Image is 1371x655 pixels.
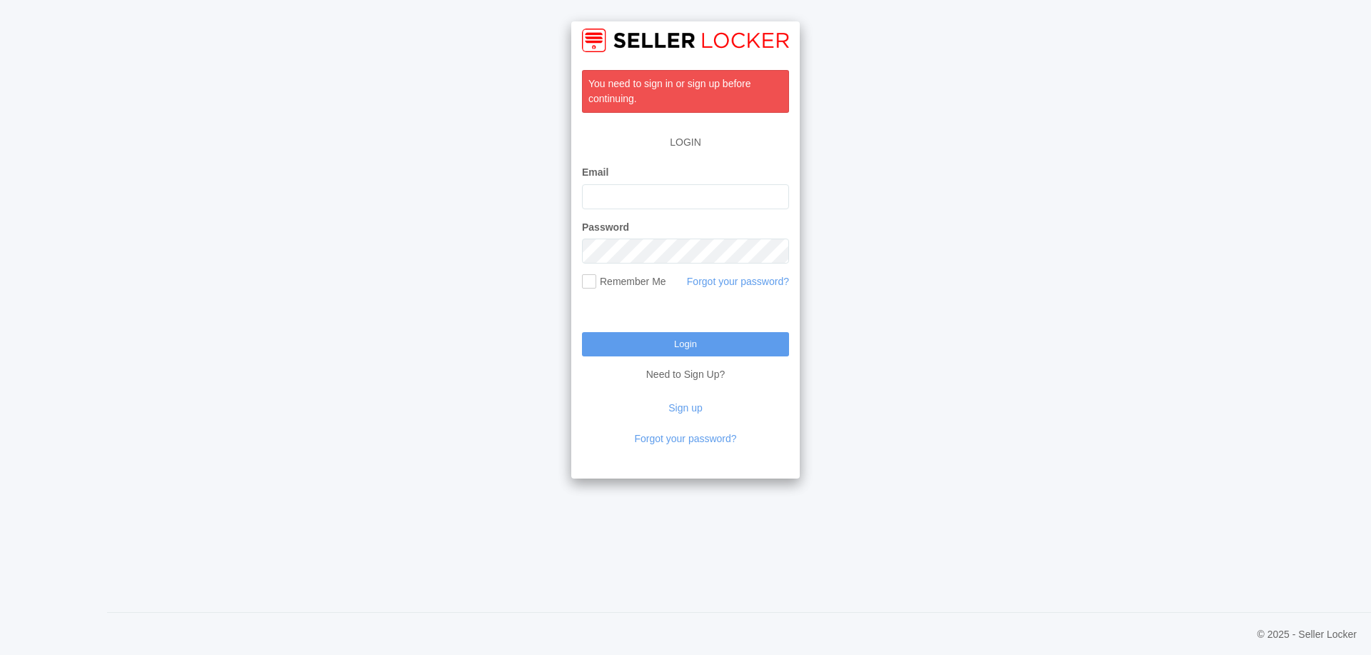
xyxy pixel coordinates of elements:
[687,276,789,287] a: Forgot your password?
[582,128,789,157] p: LOGIN
[582,165,608,180] label: Email
[582,332,789,356] input: Login
[634,433,736,444] a: Forgot your password?
[582,274,666,289] label: Remember Me
[582,356,789,382] p: Need to Sign Up?
[588,78,751,104] span: You need to sign in or sign up before continuing.
[582,220,629,235] label: Password
[668,402,702,414] a: Sign up
[1257,627,1357,642] span: © 2025 - Seller Locker
[582,29,789,52] img: Image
